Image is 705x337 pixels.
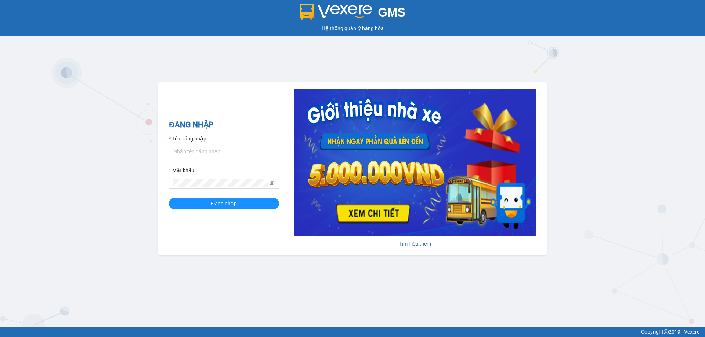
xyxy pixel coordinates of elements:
div: Copyright 2019 - Vexere [6,328,699,336]
h2: ĐĂNG NHẬP [169,119,279,131]
button: Đăng nhập [169,198,279,209]
img: banner-0 [294,89,536,236]
span: Đăng nhập [211,199,237,208]
input: Tên đăng nhập [169,146,279,157]
span: copyright [664,329,669,334]
div: Hệ thống quản lý hàng hóa [2,24,703,32]
img: logo 2 [300,4,372,20]
div: Tìm hiểu thêm [294,240,536,248]
a: GMS [300,11,406,17]
span: eye-invisible [270,180,275,186]
input: Mật khẩu [173,179,268,187]
label: Tên đăng nhập [169,135,206,143]
span: GMS [378,6,405,19]
label: Mật khẩu [169,166,194,174]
